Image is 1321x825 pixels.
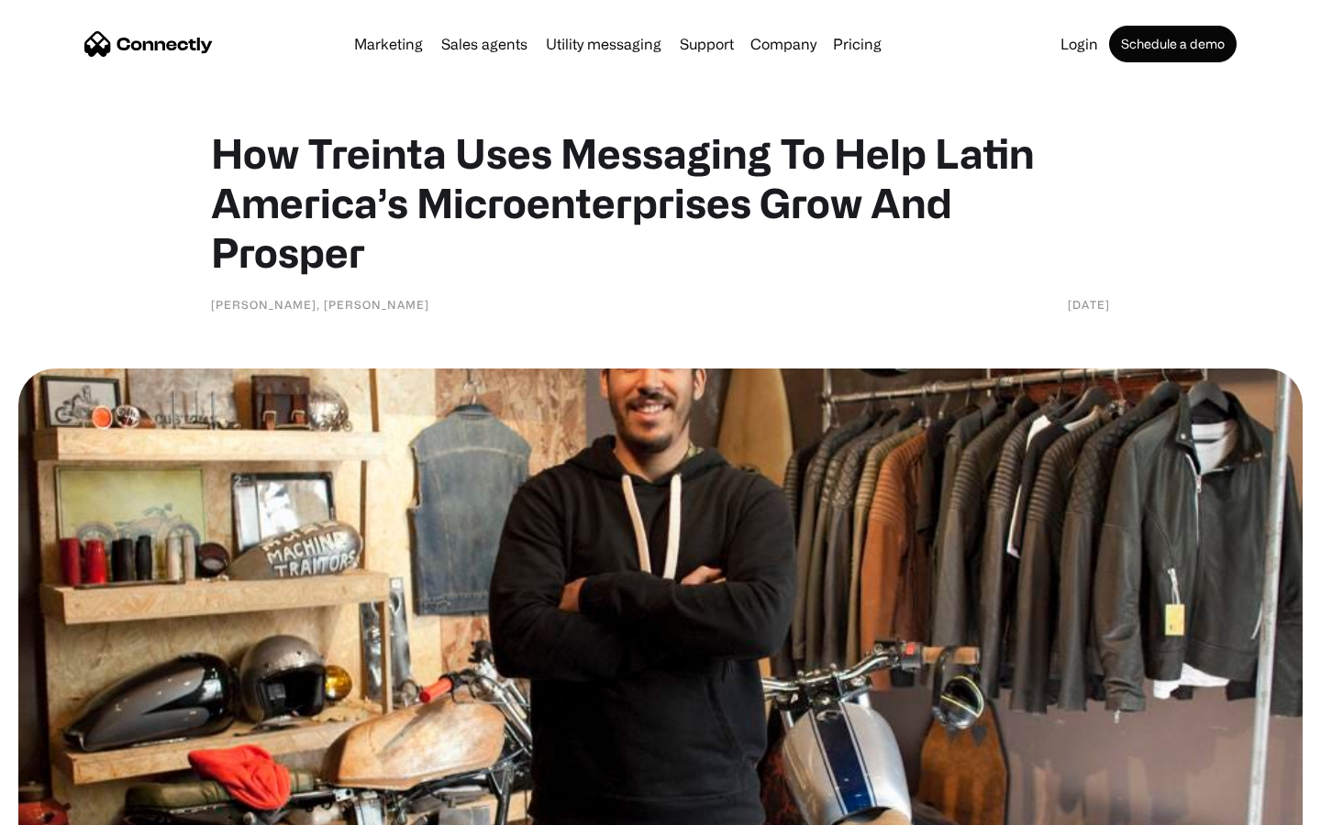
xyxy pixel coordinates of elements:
aside: Language selected: English [18,793,110,819]
a: Pricing [826,37,889,51]
a: Utility messaging [538,37,669,51]
h1: How Treinta Uses Messaging To Help Latin America’s Microenterprises Grow And Prosper [211,128,1110,277]
a: Login [1053,37,1105,51]
a: Sales agents [434,37,535,51]
div: Company [750,31,816,57]
a: Schedule a demo [1109,26,1237,62]
a: Support [672,37,741,51]
a: Marketing [347,37,430,51]
ul: Language list [37,793,110,819]
div: [PERSON_NAME], [PERSON_NAME] [211,295,429,313]
div: [DATE] [1068,295,1110,313]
